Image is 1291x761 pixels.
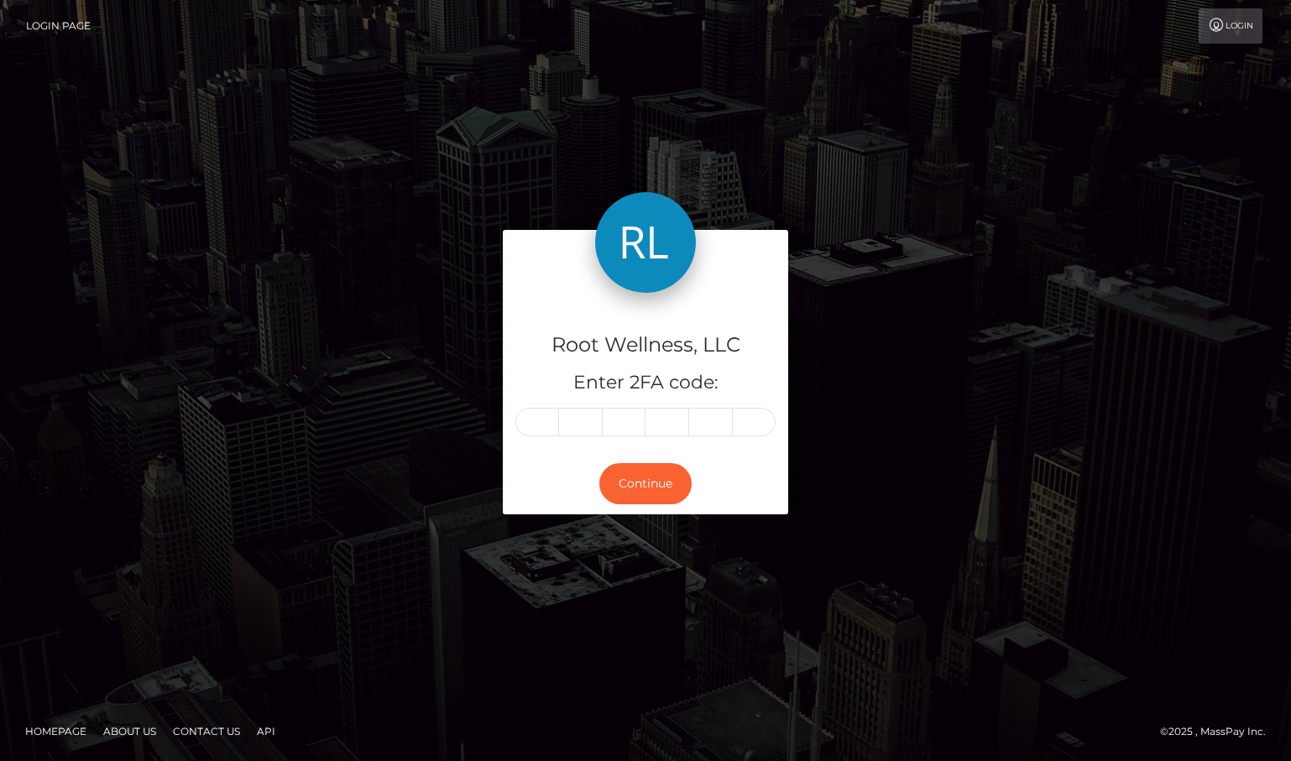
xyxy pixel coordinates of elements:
[599,463,692,504] button: Continue
[26,8,91,44] a: Login Page
[595,192,696,293] img: Root Wellness, LLC
[250,718,282,744] a: API
[166,718,247,744] a: Contact Us
[515,331,776,360] h4: Root Wellness, LLC
[97,718,163,744] a: About Us
[1160,722,1278,741] div: © 2025 , MassPay Inc.
[1199,8,1262,44] a: Login
[515,370,776,396] h5: Enter 2FA code:
[18,718,93,744] a: Homepage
